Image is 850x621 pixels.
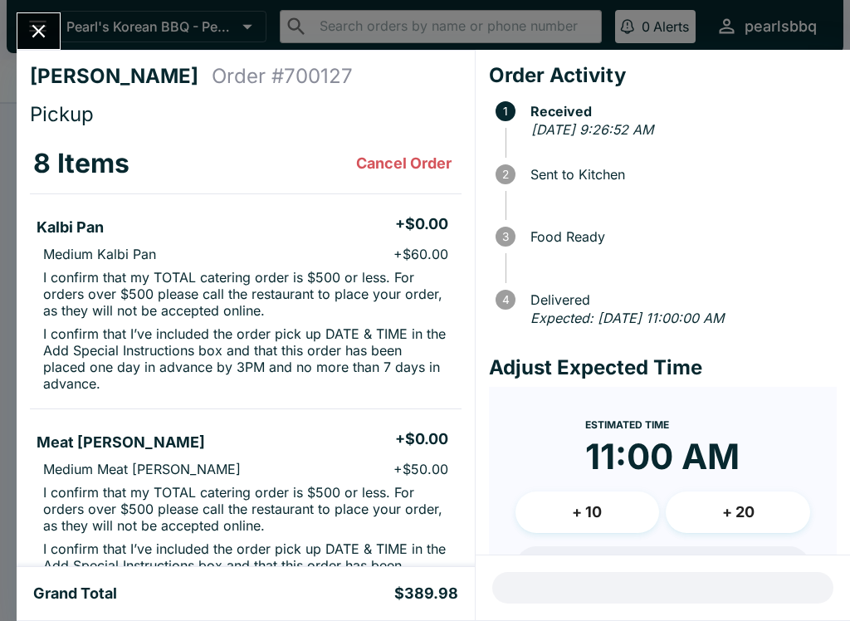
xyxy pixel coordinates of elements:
[37,433,205,452] h5: Meat [PERSON_NAME]
[503,105,508,118] text: 1
[585,435,740,478] time: 11:00 AM
[531,121,653,138] em: [DATE] 9:26:52 AM
[501,293,509,306] text: 4
[489,63,837,88] h4: Order Activity
[37,218,104,237] h5: Kalbi Pan
[33,147,129,180] h3: 8 Items
[30,64,212,89] h4: [PERSON_NAME]
[522,229,837,244] span: Food Ready
[394,584,458,604] h5: $389.98
[393,461,448,477] p: + $50.00
[502,230,509,243] text: 3
[30,102,94,126] span: Pickup
[395,214,448,234] h5: + $0.00
[522,104,837,119] span: Received
[43,269,448,319] p: I confirm that my TOTAL catering order is $500 or less. For orders over $500 please call the rest...
[43,325,448,392] p: I confirm that I’ve included the order pick up DATE & TIME in the Add Special Instructions box an...
[393,246,448,262] p: + $60.00
[43,484,448,534] p: I confirm that my TOTAL catering order is $500 or less. For orders over $500 please call the rest...
[43,461,241,477] p: Medium Meat [PERSON_NAME]
[522,292,837,307] span: Delivered
[530,310,724,326] em: Expected: [DATE] 11:00:00 AM
[33,584,117,604] h5: Grand Total
[17,13,60,49] button: Close
[212,64,353,89] h4: Order # 700127
[395,429,448,449] h5: + $0.00
[489,355,837,380] h4: Adjust Expected Time
[43,246,156,262] p: Medium Kalbi Pan
[666,491,810,533] button: + 20
[585,418,669,431] span: Estimated Time
[522,167,837,182] span: Sent to Kitchen
[43,540,448,607] p: I confirm that I’ve included the order pick up DATE & TIME in the Add Special Instructions box an...
[515,491,660,533] button: + 10
[349,147,458,180] button: Cancel Order
[502,168,509,181] text: 2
